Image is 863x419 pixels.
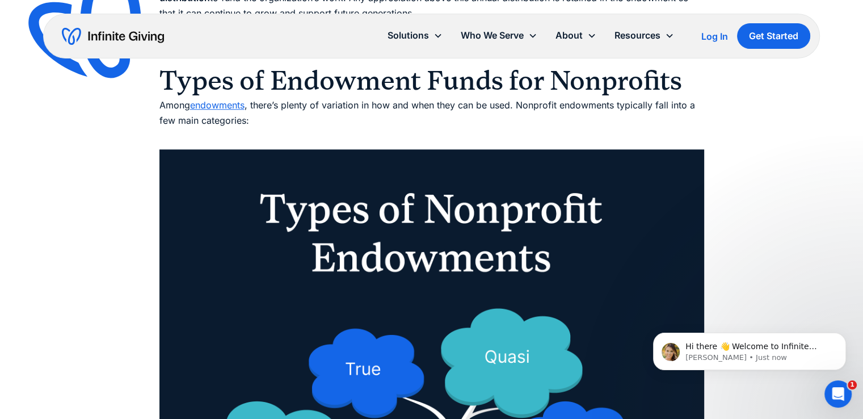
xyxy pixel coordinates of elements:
iframe: Intercom notifications message [636,309,863,388]
h2: Types of Endowment Funds for Nonprofits [159,64,704,98]
div: Who We Serve [461,28,524,43]
a: endowments [190,99,245,111]
p: Among , there’s plenty of variation in how and when they can be used. Nonprofit endowments typica... [159,98,704,144]
div: Resources [614,28,660,43]
span: 1 [848,380,857,389]
div: Log In [701,32,728,41]
a: home [62,27,164,45]
div: Solutions [388,28,429,43]
div: Who We Serve [452,23,546,48]
iframe: Intercom live chat [824,380,852,408]
a: Log In [701,30,728,43]
div: Solutions [378,23,452,48]
div: Resources [605,23,683,48]
div: About [546,23,605,48]
a: Get Started [737,23,810,49]
div: About [555,28,583,43]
